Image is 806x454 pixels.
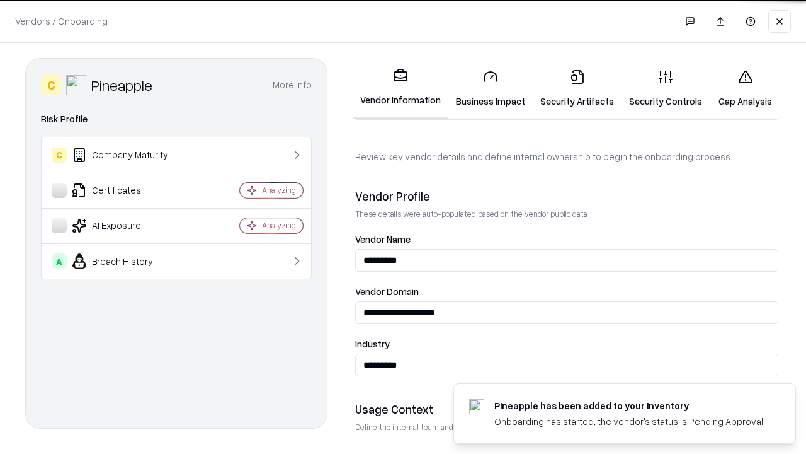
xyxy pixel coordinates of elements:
div: C [41,75,61,95]
p: Define the internal team and reason for using this vendor. This helps assess business relevance a... [355,422,778,433]
div: Risk Profile [41,112,312,127]
p: These details were auto-populated based on the vendor public data [355,209,778,219]
label: Vendor Name [355,235,778,244]
a: Security Artifacts [533,59,622,118]
a: Security Controls [622,59,710,118]
label: Industry [355,339,778,349]
div: Vendor Profile [355,189,778,204]
p: Review key vendor details and define internal ownership to begin the onboarding process. [355,150,778,163]
button: More info [273,74,312,96]
div: AI Exposure [52,218,202,233]
div: Pineapple has been added to your inventory [494,399,765,412]
label: Vendor Domain [355,287,778,296]
div: Analyzing [262,185,296,195]
a: Business Impact [448,59,533,118]
div: Breach History [52,253,202,269]
a: Gap Analysis [710,59,781,118]
div: Analyzing [262,220,296,231]
div: Usage Context [355,402,778,417]
div: Certificates [52,183,202,198]
div: Pineapple [91,75,152,95]
p: Vendors / Onboarding [15,15,108,28]
img: Pineapple [66,75,86,95]
div: Company Maturity [52,148,202,163]
img: pineappleenergy.com [469,399,484,414]
a: Vendor Information [353,58,448,119]
div: A [52,253,67,269]
div: C [52,148,67,163]
div: Onboarding has started, the vendor's status is Pending Approval. [494,415,765,428]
